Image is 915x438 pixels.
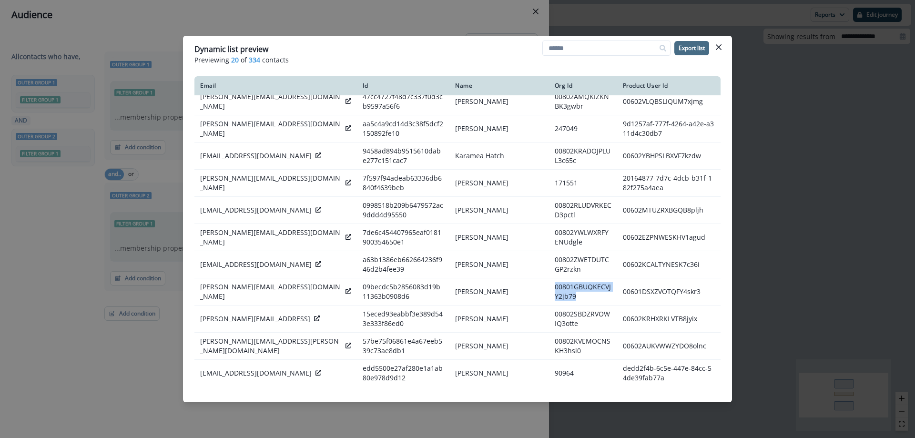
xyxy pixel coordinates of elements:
[200,82,351,90] div: Email
[617,332,721,359] td: 00602AUKVWWZYDO8olnc
[357,251,449,278] td: a63b1386eb662664236f946d2b4fee39
[200,282,342,301] p: [PERSON_NAME][EMAIL_ADDRESS][DOMAIN_NAME]
[357,332,449,359] td: 57be75f06861e4a67eeb539c73ae8db1
[449,196,549,224] td: [PERSON_NAME]
[357,169,449,196] td: 7f597f94adeab63336db6840f4639beb
[194,55,721,65] p: Previewing of contacts
[449,169,549,196] td: [PERSON_NAME]
[449,278,549,305] td: [PERSON_NAME]
[549,169,617,196] td: 171551
[200,228,342,247] p: [PERSON_NAME][EMAIL_ADDRESS][DOMAIN_NAME]
[449,224,549,251] td: [PERSON_NAME]
[200,205,312,215] p: [EMAIL_ADDRESS][DOMAIN_NAME]
[549,332,617,359] td: 00802KVEMOCNSKH3hsi0
[549,142,617,169] td: 00802KRADOJPLUL3c65c
[617,169,721,196] td: 20164877-7d7c-4dcb-b31f-182f275a4aea
[674,41,709,55] button: Export list
[617,88,721,115] td: 00602VLQBSLIQUM7xjmg
[623,82,715,90] div: Product User Id
[617,142,721,169] td: 00602YBHPSLBXVF7kzdw
[449,88,549,115] td: [PERSON_NAME]
[617,196,721,224] td: 00602MTUZRXBGQB8pljh
[357,278,449,305] td: 09becdc5b2856083d19b11363b0908d6
[617,251,721,278] td: 00602KCALTYNESK7c36i
[617,278,721,305] td: 00601DSXZVOTQFY4skr3
[363,82,444,90] div: Id
[617,115,721,142] td: 9d1257af-777f-4264-a42e-a311d4c30db7
[617,305,721,332] td: 00602KRHXRKLVTB8jyix
[449,305,549,332] td: [PERSON_NAME]
[449,115,549,142] td: [PERSON_NAME]
[231,55,239,65] span: 20
[549,115,617,142] td: 247049
[617,359,721,387] td: dedd2f4b-6c5e-447e-84cc-54de39fab77a
[711,40,726,55] button: Close
[200,260,312,269] p: [EMAIL_ADDRESS][DOMAIN_NAME]
[200,368,312,378] p: [EMAIL_ADDRESS][DOMAIN_NAME]
[449,359,549,387] td: [PERSON_NAME]
[200,151,312,161] p: [EMAIL_ADDRESS][DOMAIN_NAME]
[555,82,611,90] div: Org Id
[449,251,549,278] td: [PERSON_NAME]
[549,224,617,251] td: 00802YWLWXRFYENUdgle
[200,119,342,138] p: [PERSON_NAME][EMAIL_ADDRESS][DOMAIN_NAME]
[357,88,449,115] td: 47cc4727f48d7c337f0d3cb9597a56f6
[357,115,449,142] td: aa5c4a9cd14d3c38f5dcf2150892fe10
[194,43,268,55] p: Dynamic list preview
[357,142,449,169] td: 9458ad894b9515610dabe277c151cac7
[549,251,617,278] td: 00802ZWETDUTCGP2rzkn
[200,173,342,193] p: [PERSON_NAME][EMAIL_ADDRESS][DOMAIN_NAME]
[200,92,342,111] p: [PERSON_NAME][EMAIL_ADDRESS][DOMAIN_NAME]
[449,332,549,359] td: [PERSON_NAME]
[549,305,617,332] td: 00802SBDZRVOWIQ3otte
[357,196,449,224] td: 0998518b209b6479572ac9ddd4d95550
[357,305,449,332] td: 15eced93eabbf3e389d543e333f86ed0
[449,142,549,169] td: Karamea Hatch
[549,88,617,115] td: 00802AMQKIZKNBK3gwbr
[249,55,260,65] span: 334
[549,359,617,387] td: 90964
[549,278,617,305] td: 00801GBUQKECVJY2jb79
[617,224,721,251] td: 00602EZPNWESKHV1agud
[357,359,449,387] td: edd5500e27af280e1a1ab80e978d9d12
[357,224,449,251] td: 7de6c454407965eaf0181900354650e1
[455,82,543,90] div: Name
[200,336,342,356] p: [PERSON_NAME][EMAIL_ADDRESS][PERSON_NAME][DOMAIN_NAME]
[549,196,617,224] td: 00802RLUDVRKECD3pctl
[200,314,310,324] p: [PERSON_NAME][EMAIL_ADDRESS]
[679,45,705,51] p: Export list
